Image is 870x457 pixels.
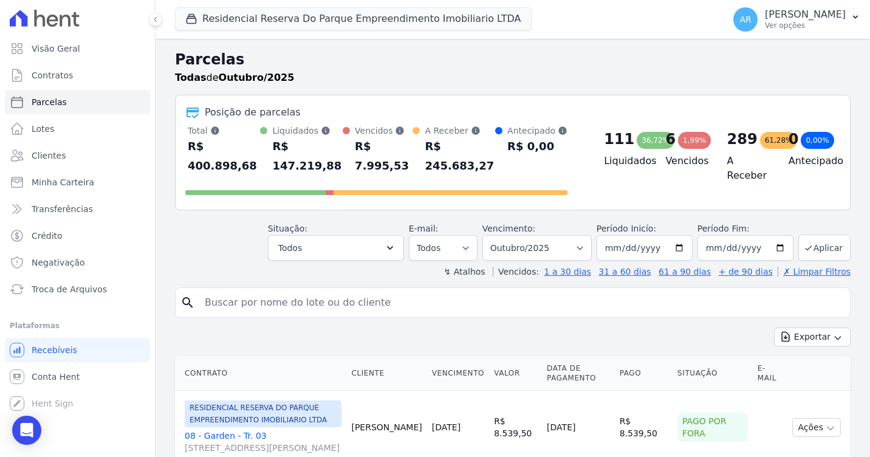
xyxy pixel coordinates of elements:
[598,267,651,277] a: 31 a 60 dias
[724,2,870,36] button: AR [PERSON_NAME] Ver opções
[5,365,150,389] a: Conta Hent
[32,69,73,81] span: Contratos
[205,105,301,120] div: Posição de parcelas
[507,125,567,137] div: Antecipado
[32,283,107,295] span: Troca de Arquivos
[444,267,485,277] label: ↯ Atalhos
[659,267,711,277] a: 61 a 90 dias
[604,154,646,168] h4: Liquidados
[32,371,80,383] span: Conta Hent
[597,224,656,233] label: Período Inicío:
[5,224,150,248] a: Crédito
[5,197,150,221] a: Transferências
[175,49,851,70] h2: Parcelas
[727,154,769,183] h4: A Receber
[425,125,495,137] div: A Receber
[175,72,207,83] strong: Todas
[185,430,341,454] a: 08 - Garden - Tr. 03[STREET_ADDRESS][PERSON_NAME]
[5,338,150,362] a: Recebíveis
[355,137,413,176] div: R$ 7.995,53
[507,137,567,156] div: R$ 0,00
[719,267,773,277] a: + de 90 dias
[789,129,799,149] div: 0
[180,295,195,310] i: search
[175,70,294,85] p: de
[792,418,841,437] button: Ações
[32,149,66,162] span: Clientes
[188,125,260,137] div: Total
[409,224,439,233] label: E-mail:
[32,123,55,135] span: Lotes
[427,356,489,391] th: Vencimento
[5,90,150,114] a: Parcelas
[32,344,77,356] span: Recebíveis
[10,318,145,333] div: Plataformas
[432,422,461,432] a: [DATE]
[32,96,67,108] span: Parcelas
[268,224,307,233] label: Situação:
[765,9,846,21] p: [PERSON_NAME]
[677,413,748,442] div: Pago por fora
[544,267,591,277] a: 1 a 30 dias
[355,125,413,137] div: Vencidos
[32,176,94,188] span: Minha Carteira
[32,256,85,269] span: Negativação
[542,356,615,391] th: Data de Pagamento
[765,21,846,30] p: Ver opções
[727,129,758,149] div: 289
[5,250,150,275] a: Negativação
[32,43,80,55] span: Visão Geral
[637,132,674,149] div: 36,72%
[665,129,676,149] div: 6
[185,442,341,454] span: [STREET_ADDRESS][PERSON_NAME]
[673,356,753,391] th: Situação
[801,132,834,149] div: 0,00%
[272,137,343,176] div: R$ 147.219,88
[32,230,63,242] span: Crédito
[197,290,845,315] input: Buscar por nome do lote ou do cliente
[219,72,295,83] strong: Outubro/2025
[678,132,711,149] div: 1,99%
[272,125,343,137] div: Liquidados
[489,356,542,391] th: Valor
[739,15,751,24] span: AR
[346,356,426,391] th: Cliente
[185,400,341,427] span: RESIDENCIAL RESERVA DO PARQUE EMPREENDIMENTO IMOBILIARIO LTDA
[5,36,150,61] a: Visão Geral
[760,132,798,149] div: 61,28%
[697,222,793,235] label: Período Fim:
[5,143,150,168] a: Clientes
[798,235,851,261] button: Aplicar
[482,224,535,233] label: Vencimento:
[5,63,150,88] a: Contratos
[5,277,150,301] a: Troca de Arquivos
[268,235,404,261] button: Todos
[493,267,539,277] label: Vencidos:
[5,117,150,141] a: Lotes
[12,416,41,445] div: Open Intercom Messenger
[175,7,532,30] button: Residencial Reserva Do Parque Empreendimento Imobiliario LTDA
[175,356,346,391] th: Contrato
[5,170,150,194] a: Minha Carteira
[278,241,302,255] span: Todos
[615,356,673,391] th: Pago
[778,267,851,277] a: ✗ Limpar Filtros
[774,328,851,346] button: Exportar
[753,356,788,391] th: E-mail
[665,154,707,168] h4: Vencidos
[32,203,93,215] span: Transferências
[604,129,634,149] div: 111
[789,154,831,168] h4: Antecipado
[188,137,260,176] div: R$ 400.898,68
[425,137,495,176] div: R$ 245.683,27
